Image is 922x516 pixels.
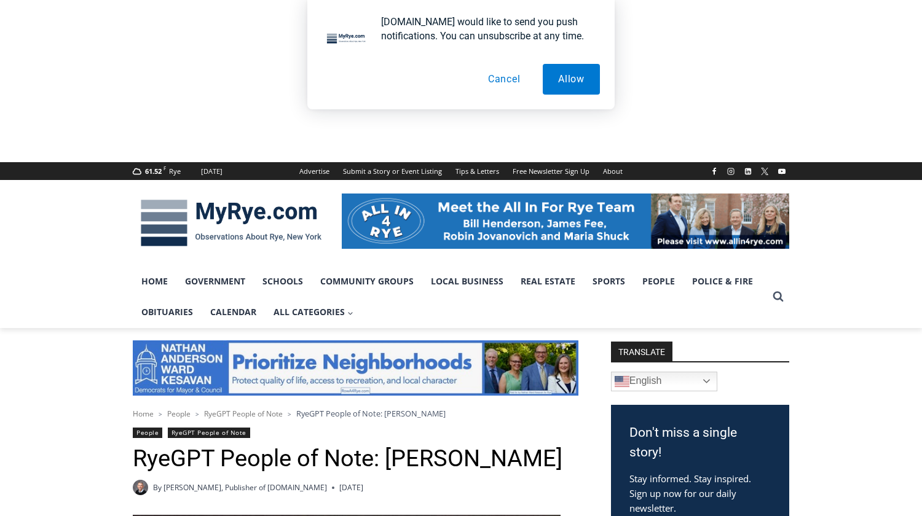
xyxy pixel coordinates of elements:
[169,166,181,177] div: Rye
[133,445,578,473] h1: RyeGPT People of Note: [PERSON_NAME]
[254,266,312,297] a: Schools
[296,408,446,419] span: RyeGPT People of Note: [PERSON_NAME]
[153,482,162,493] span: By
[629,423,771,462] h3: Don't miss a single story!
[422,266,512,297] a: Local Business
[371,15,600,43] div: [DOMAIN_NAME] would like to send you push notifications. You can unsubscribe at any time.
[195,410,199,418] span: >
[274,305,353,319] span: All Categories
[133,407,578,420] nav: Breadcrumbs
[202,297,265,327] a: Calendar
[145,166,162,176] span: 61.52
[312,266,422,297] a: Community Groups
[757,164,772,179] a: X
[201,166,223,177] div: [DATE]
[707,164,722,179] a: Facebook
[615,374,629,389] img: en
[133,266,176,297] a: Home
[133,408,154,419] a: Home
[265,297,362,327] a: All Categories
[473,64,536,95] button: Cancel
[611,342,672,361] strong: TRANSLATE
[584,266,634,297] a: Sports
[723,164,738,179] a: Instagram
[322,15,371,64] img: notification icon
[167,408,191,419] a: People
[133,191,329,255] img: MyRye.com
[741,164,755,179] a: Linkedin
[449,162,506,180] a: Tips & Letters
[611,372,717,391] a: English
[204,408,283,419] a: RyeGPT People of Note
[133,480,148,495] a: Author image
[774,164,789,179] a: YouTube
[293,162,629,180] nav: Secondary Navigation
[133,297,202,327] a: Obituaries
[176,266,254,297] a: Government
[342,193,789,249] img: All in for Rye
[684,266,762,297] a: Police & Fire
[512,266,584,297] a: Real Estate
[164,482,327,493] a: [PERSON_NAME], Publisher of [DOMAIN_NAME]
[164,165,166,171] span: F
[339,482,363,493] time: [DATE]
[336,162,449,180] a: Submit a Story or Event Listing
[168,428,250,438] a: RyeGPT People of Note
[133,428,162,438] a: People
[543,64,600,95] button: Allow
[506,162,596,180] a: Free Newsletter Sign Up
[293,162,336,180] a: Advertise
[596,162,629,180] a: About
[159,410,162,418] span: >
[629,471,771,515] p: Stay informed. Stay inspired. Sign up now for our daily newsletter.
[767,286,789,308] button: View Search Form
[288,410,291,418] span: >
[634,266,684,297] a: People
[133,266,767,328] nav: Primary Navigation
